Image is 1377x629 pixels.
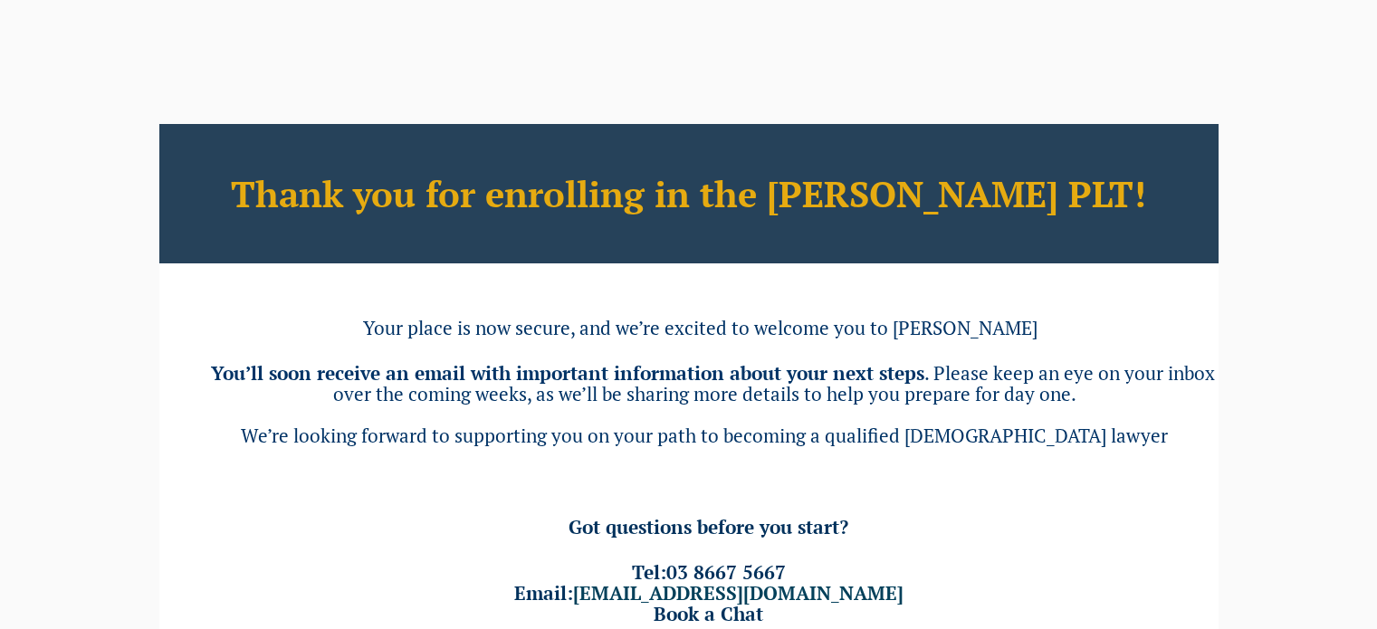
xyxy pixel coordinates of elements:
span: Tel: [632,559,786,585]
a: [EMAIL_ADDRESS][DOMAIN_NAME] [573,580,904,605]
span: Your place is now secure, and we’re excited to welcome you to [PERSON_NAME] [363,315,1038,340]
b: Thank you for enrolling in the [PERSON_NAME] PLT! [231,169,1146,217]
a: Book a Chat [654,601,763,626]
span: Got questions before you start? [569,514,848,539]
span: We’re looking forward to supporting you on your path to becoming a qualified [DEMOGRAPHIC_DATA] l... [241,423,1168,448]
span: . Please keep an eye on your inbox over the coming weeks, as we’ll be sharing more details to hel... [333,360,1215,406]
b: You’ll soon receive an email with important information about your next steps [211,360,924,386]
span: Email: [514,580,904,605]
a: 03 8667 5667 [666,559,786,585]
